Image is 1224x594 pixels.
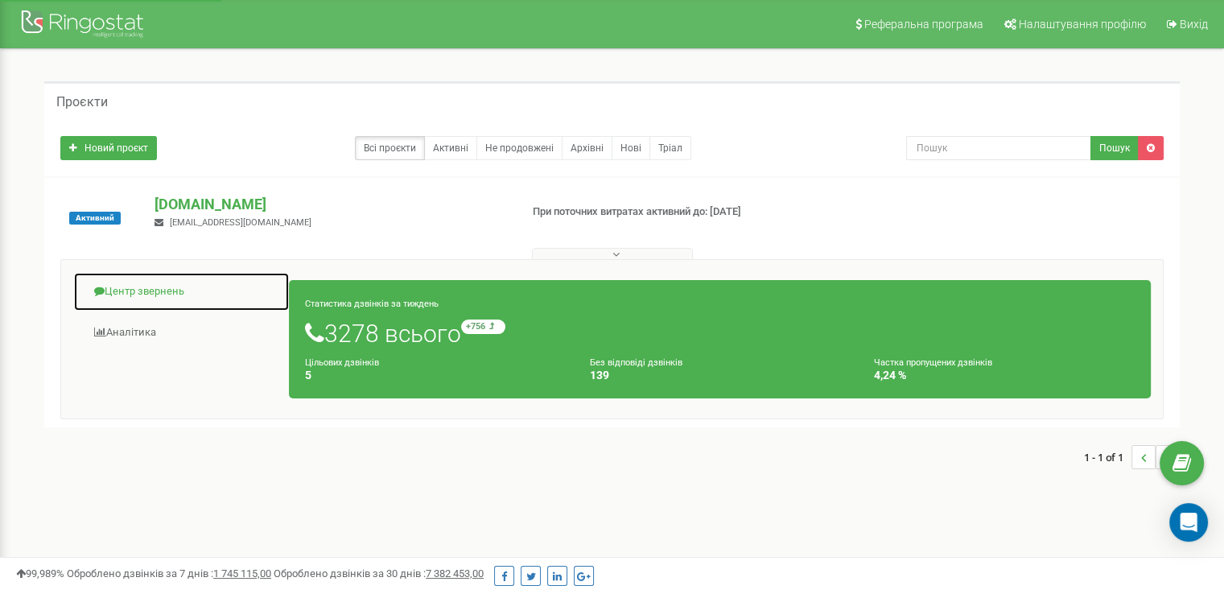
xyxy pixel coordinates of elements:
[906,136,1091,160] input: Пошук
[864,18,983,31] span: Реферальна програма
[590,369,851,382] h4: 139
[305,357,379,368] small: Цільових дзвінків
[461,320,505,334] small: +756
[69,212,121,225] span: Активний
[355,136,425,160] a: Всі проєкти
[73,313,290,353] a: Аналiтика
[1019,18,1146,31] span: Налаштування профілю
[1169,503,1208,542] div: Open Intercom Messenger
[612,136,650,160] a: Нові
[305,299,439,309] small: Статистика дзвінків за тиждень
[874,369,1135,382] h4: 4,24 %
[533,204,790,220] p: При поточних витратах активний до: [DATE]
[305,320,1135,347] h1: 3278 всього
[16,567,64,580] span: 99,989%
[56,95,108,109] h5: Проєкти
[73,272,290,311] a: Центр звернень
[1090,136,1139,160] button: Пошук
[476,136,563,160] a: Не продовжені
[274,567,484,580] span: Оброблено дзвінків за 30 днів :
[67,567,271,580] span: Оброблено дзвінків за 7 днів :
[1180,18,1208,31] span: Вихід
[1084,429,1180,485] nav: ...
[424,136,477,160] a: Активні
[562,136,612,160] a: Архівні
[170,217,311,228] span: [EMAIL_ADDRESS][DOMAIN_NAME]
[305,369,566,382] h4: 5
[213,567,271,580] u: 1 745 115,00
[590,357,682,368] small: Без відповіді дзвінків
[426,567,484,580] u: 7 382 453,00
[649,136,691,160] a: Тріал
[874,357,992,368] small: Частка пропущених дзвінків
[155,194,506,215] p: [DOMAIN_NAME]
[60,136,157,160] a: Новий проєкт
[1084,445,1131,469] span: 1 - 1 of 1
